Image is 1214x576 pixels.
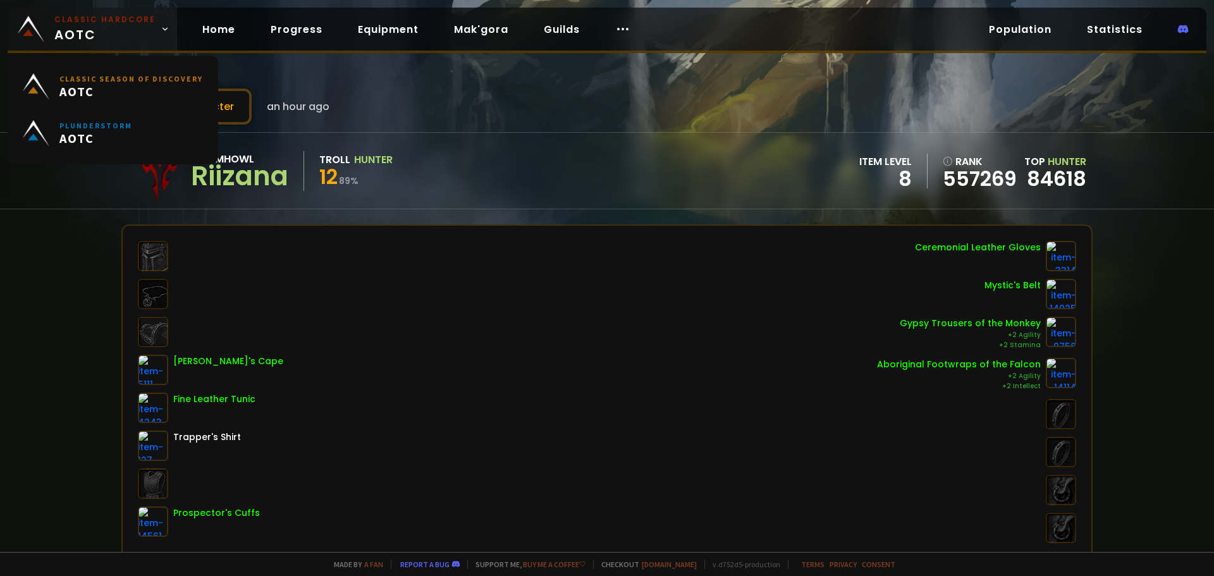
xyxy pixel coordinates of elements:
small: Classic Hardcore [54,14,156,25]
div: Troll [319,152,350,168]
div: Riizana [191,167,288,186]
div: Top [1024,154,1086,169]
img: item-14114 [1046,358,1076,388]
div: +2 Agility [900,330,1041,340]
span: Checkout [593,560,697,569]
img: item-9756 [1046,317,1076,347]
div: 8 [859,169,912,188]
a: Privacy [830,560,857,569]
div: Doomhowl [191,151,288,167]
a: [DOMAIN_NAME] [642,560,697,569]
a: Progress [261,16,333,42]
a: Buy me a coffee [523,560,586,569]
small: Plunderstorm [59,121,132,130]
div: Prospector's Cuffs [173,506,260,520]
a: Mak'gora [444,16,518,42]
span: AOTC [59,83,203,99]
div: Fine Leather Tunic [173,393,255,406]
div: +2 Agility [877,371,1041,381]
div: [PERSON_NAME]'s Cape [173,355,283,368]
img: item-3314 [1046,241,1076,271]
span: Made by [326,560,383,569]
a: Report a bug [400,560,450,569]
span: Hunter [1048,154,1086,169]
a: Population [979,16,1062,42]
a: a fan [364,560,383,569]
a: Terms [801,560,825,569]
img: item-4243 [138,393,168,423]
div: Mystic's Belt [984,279,1041,292]
a: Home [192,16,245,42]
a: 557269 [943,169,1017,188]
a: Equipment [348,16,429,42]
span: 12 [319,162,338,191]
span: Support me, [467,560,586,569]
div: item level [859,154,912,169]
a: Guilds [534,16,590,42]
div: Trapper's Shirt [173,431,241,444]
div: rank [943,154,1017,169]
small: 89 % [339,175,359,187]
div: +2 Stamina [900,340,1041,350]
span: v. d752d5 - production [704,560,780,569]
img: item-5111 [138,355,168,385]
div: Gypsy Trousers of the Monkey [900,317,1041,330]
span: an hour ago [267,99,329,114]
img: item-14025 [1046,279,1076,309]
img: item-127 [138,431,168,461]
a: PlunderstormAOTC [15,110,211,157]
span: AOTC [59,130,132,146]
a: Classic Season of DiscoveryAOTC [15,63,211,110]
div: +2 Intellect [877,381,1041,391]
img: item-14561 [138,506,168,537]
a: Consent [862,560,895,569]
small: Classic Season of Discovery [59,74,203,83]
a: Classic HardcoreAOTC [8,8,177,51]
div: Aboriginal Footwraps of the Falcon [877,358,1041,371]
span: AOTC [54,14,156,44]
a: 84618 [1027,164,1086,193]
a: Statistics [1077,16,1153,42]
div: Hunter [354,152,393,168]
div: Ceremonial Leather Gloves [915,241,1041,254]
